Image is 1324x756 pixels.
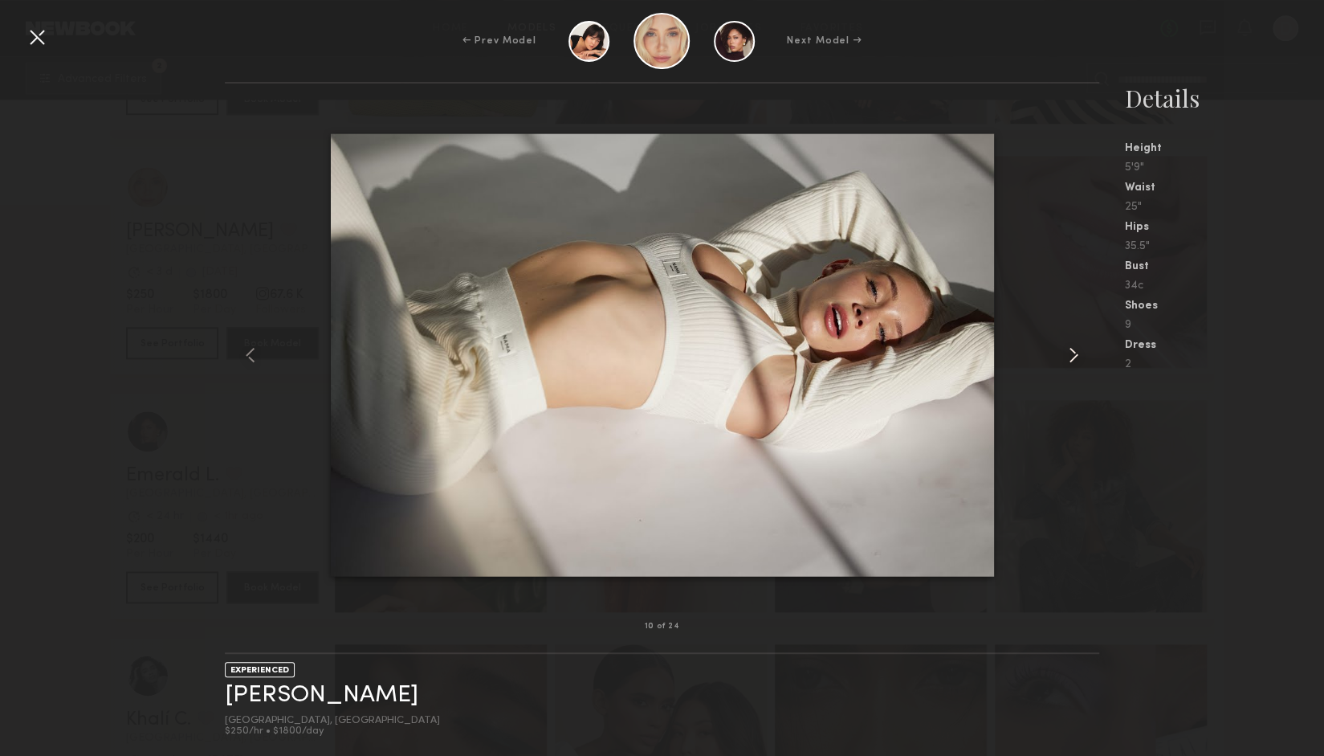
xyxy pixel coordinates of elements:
div: 35.5" [1125,241,1324,252]
div: Shoes [1125,300,1324,312]
div: 9 [1125,320,1324,331]
div: Height [1125,143,1324,154]
div: Next Model → [787,34,862,48]
div: EXPERIENCED [225,662,295,677]
div: [GEOGRAPHIC_DATA], [GEOGRAPHIC_DATA] [225,716,440,726]
div: Dress [1125,340,1324,351]
div: 25" [1125,202,1324,213]
div: 34c [1125,280,1324,292]
div: 2 [1125,359,1324,370]
div: Bust [1125,261,1324,272]
div: ← Prev Model [462,34,536,48]
a: [PERSON_NAME] [225,683,418,708]
div: Waist [1125,182,1324,194]
div: Details [1125,82,1324,114]
div: 10 of 24 [644,623,679,631]
div: 5'9" [1125,162,1324,174]
div: $250/hr • $1800/day [225,726,440,737]
div: Hips [1125,222,1324,233]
